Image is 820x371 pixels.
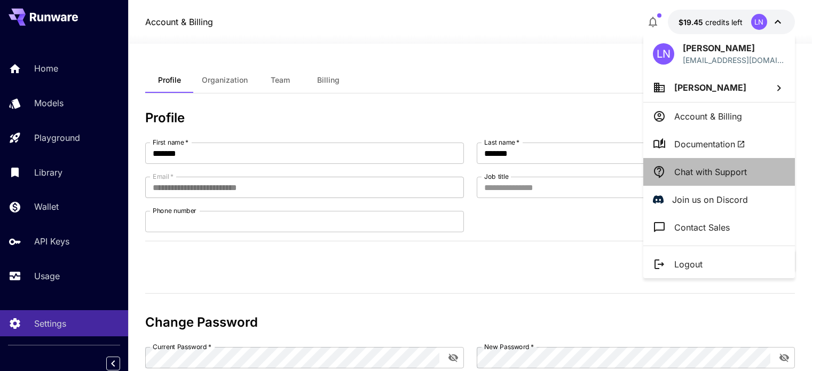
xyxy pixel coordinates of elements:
span: Documentation [674,138,745,151]
p: Join us on Discord [672,193,748,206]
div: LN [653,43,674,65]
p: Account & Billing [674,110,742,123]
span: [PERSON_NAME] [674,82,746,93]
div: lasandu.20230819@iit.ac.lk [683,54,785,66]
p: Chat with Support [674,165,747,178]
p: Contact Sales [674,221,730,234]
p: Logout [674,258,703,271]
p: [PERSON_NAME] [683,42,785,54]
p: [EMAIL_ADDRESS][DOMAIN_NAME] [683,54,785,66]
button: [PERSON_NAME] [643,73,795,102]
